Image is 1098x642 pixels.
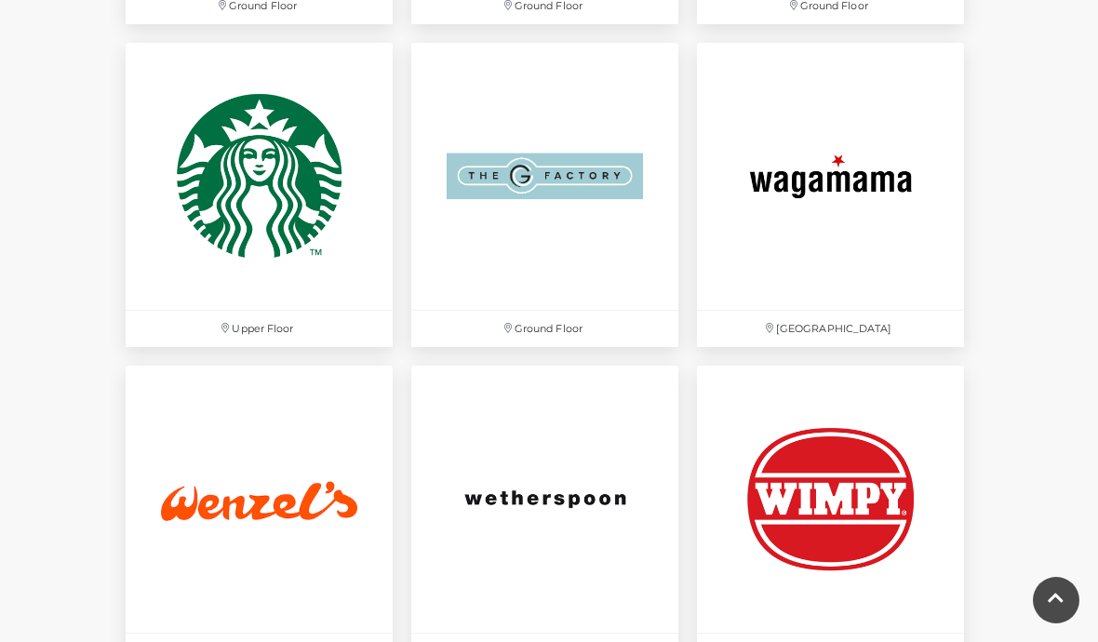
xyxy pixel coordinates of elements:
[116,33,402,356] a: Starbucks at Festival Place, Basingstoke Upper Floor
[126,311,393,347] p: Upper Floor
[411,311,678,347] p: Ground Floor
[402,33,688,356] a: Ground Floor
[126,43,393,310] img: Starbucks at Festival Place, Basingstoke
[697,311,964,347] p: [GEOGRAPHIC_DATA]
[688,33,973,356] a: [GEOGRAPHIC_DATA]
